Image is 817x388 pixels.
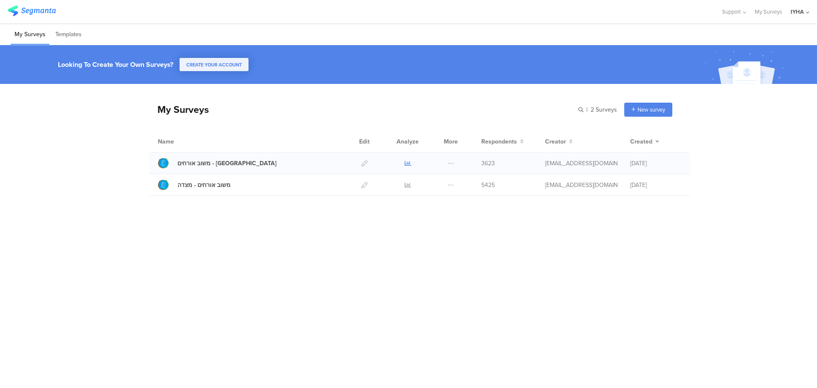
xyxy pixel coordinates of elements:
[442,131,460,152] div: More
[545,137,566,146] span: Creator
[180,58,249,71] button: CREATE YOUR ACCOUNT
[58,60,173,69] div: Looking To Create Your Own Surveys?
[722,8,741,16] span: Support
[481,137,524,146] button: Respondents
[186,61,242,68] span: CREATE YOUR ACCOUNT
[545,137,573,146] button: Creator
[545,159,617,168] div: ofir@iyha.org.il
[637,106,665,114] span: New survey
[481,137,517,146] span: Respondents
[158,137,209,146] div: Name
[791,8,804,16] div: IYHA
[481,181,495,190] span: 5425
[395,131,420,152] div: Analyze
[158,158,277,169] a: משוב אורחים - [GEOGRAPHIC_DATA]
[355,131,374,152] div: Edit
[481,159,495,168] span: 3623
[11,25,49,45] li: My Surveys
[177,181,231,190] div: משוב אורחים - מצדה
[630,181,681,190] div: [DATE]
[545,181,617,190] div: ofir@iyha.org.il
[51,25,86,45] li: Templates
[630,137,659,146] button: Created
[177,159,277,168] div: משוב אורחים - עין גדי
[702,48,789,86] img: create_account_image.svg
[149,102,209,117] div: My Surveys
[591,105,617,114] span: 2 Surveys
[630,137,652,146] span: Created
[158,179,231,190] a: משוב אורחים - מצדה
[8,6,56,16] img: segmanta logo
[585,105,589,114] span: |
[630,159,681,168] div: [DATE]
